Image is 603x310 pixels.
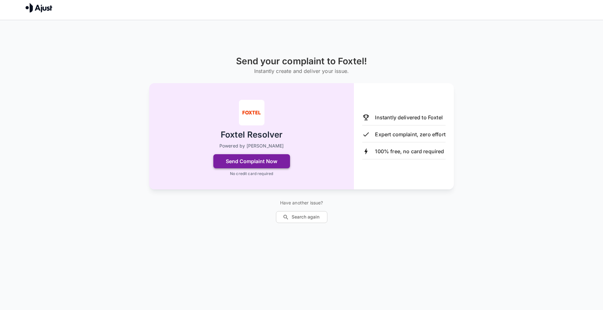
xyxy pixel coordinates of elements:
h1: Send your complaint to Foxtel! [236,56,367,67]
h2: Foxtel Resolver [221,129,282,140]
button: Search again [276,211,327,223]
button: Send Complaint Now [213,154,290,168]
p: Instantly delivered to Foxtel [375,114,442,121]
h6: Instantly create and deliver your issue. [236,67,367,76]
p: No credit card required [230,171,273,177]
img: Foxtel [239,100,264,125]
p: 100% free, no card required [375,147,444,155]
img: Ajust [26,3,52,12]
p: Have another issue? [276,200,327,206]
p: Powered by [PERSON_NAME] [219,143,284,149]
p: Expert complaint, zero effort [375,131,445,138]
